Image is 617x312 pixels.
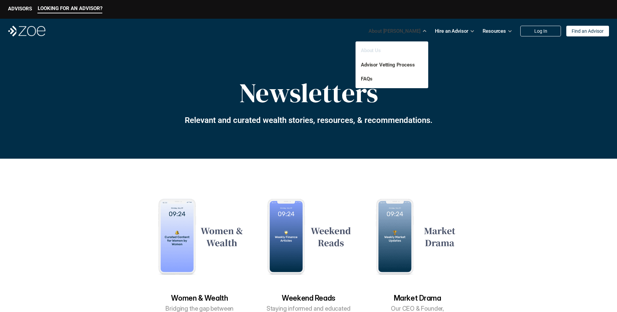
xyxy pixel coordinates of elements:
[366,294,469,302] h3: Market Drama
[8,74,49,80] span: Women & Wealth
[483,26,506,36] p: Resources
[2,83,6,88] input: Market Drama
[361,62,415,68] a: Advisor Vetting Process
[8,83,42,89] span: Market Drama
[2,74,6,79] input: Women & Wealth
[239,77,378,109] p: Newsletters
[2,66,6,70] input: Weekend Reads
[38,5,102,11] p: LOOKING FOR AN ADVISOR?
[361,76,372,82] a: FAQs
[148,294,251,302] h3: Women & Wealth
[520,26,561,36] a: Log In
[369,26,420,36] p: About [PERSON_NAME]
[361,47,381,53] a: About Us
[534,28,547,34] p: Log In
[8,6,32,12] p: ADVISORS
[572,28,604,34] p: Find an Advisor
[185,116,433,125] p: Relevant and curated wealth stories, resources, & recommendations.
[257,294,360,302] h3: Weekend Reads
[8,65,47,71] span: Weekend Reads
[435,26,469,36] p: Hire an Advisor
